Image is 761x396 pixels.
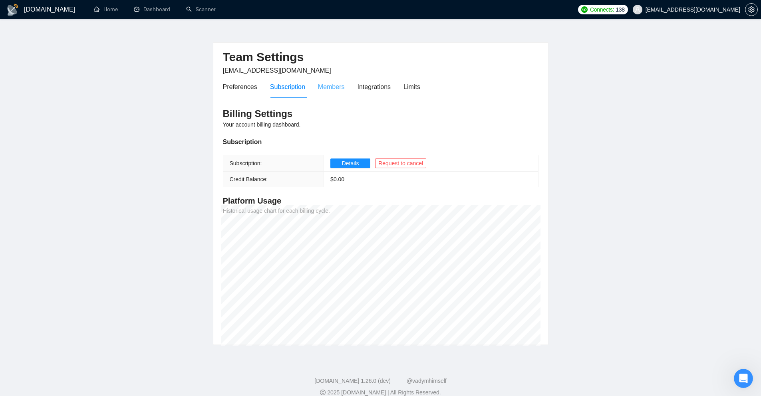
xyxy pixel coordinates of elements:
div: Subscription [223,137,538,147]
div: Subscription [270,82,305,92]
h2: Team Settings [223,49,538,65]
a: searchScanner [186,6,216,13]
div: Members [318,82,345,92]
span: $ 0.00 [330,176,344,182]
div: Integrations [358,82,391,92]
span: Subscription: [230,160,262,166]
a: homeHome [94,6,118,13]
span: [EMAIL_ADDRESS][DOMAIN_NAME] [223,67,331,74]
span: user [635,7,640,12]
button: Request to cancel [375,158,426,168]
span: Your account billing dashboard. [223,121,301,128]
a: dashboardDashboard [134,6,170,13]
span: Details [342,159,359,168]
span: Credit Balance: [230,176,268,182]
div: Limits [403,82,420,92]
a: setting [745,6,758,13]
h3: Billing Settings [223,107,538,120]
div: Preferences [223,82,257,92]
span: Request to cancel [378,159,423,168]
a: @vadymhimself [407,378,447,384]
span: Connects: [590,5,614,14]
a: [DOMAIN_NAME] 1.26.0 (dev) [314,378,391,384]
button: Details [330,158,370,168]
span: copyright [320,390,326,395]
iframe: Intercom live chat [734,369,753,388]
button: setting [745,3,758,16]
h4: Platform Usage [223,195,538,206]
img: logo [6,4,19,16]
span: 138 [616,5,624,14]
img: upwork-logo.png [581,6,588,13]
